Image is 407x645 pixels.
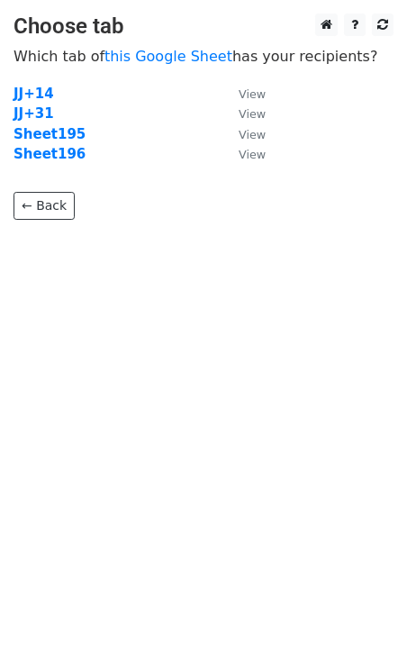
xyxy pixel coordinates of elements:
[239,107,266,121] small: View
[239,128,266,141] small: View
[14,47,393,66] p: Which tab of has your recipients?
[239,148,266,161] small: View
[221,126,266,142] a: View
[221,86,266,102] a: View
[221,105,266,122] a: View
[104,48,232,65] a: this Google Sheet
[14,146,86,162] a: Sheet196
[14,105,54,122] a: JJ+31
[14,86,54,102] a: JJ+14
[14,14,393,40] h3: Choose tab
[221,146,266,162] a: View
[14,126,86,142] a: Sheet195
[14,192,75,220] a: ← Back
[239,87,266,101] small: View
